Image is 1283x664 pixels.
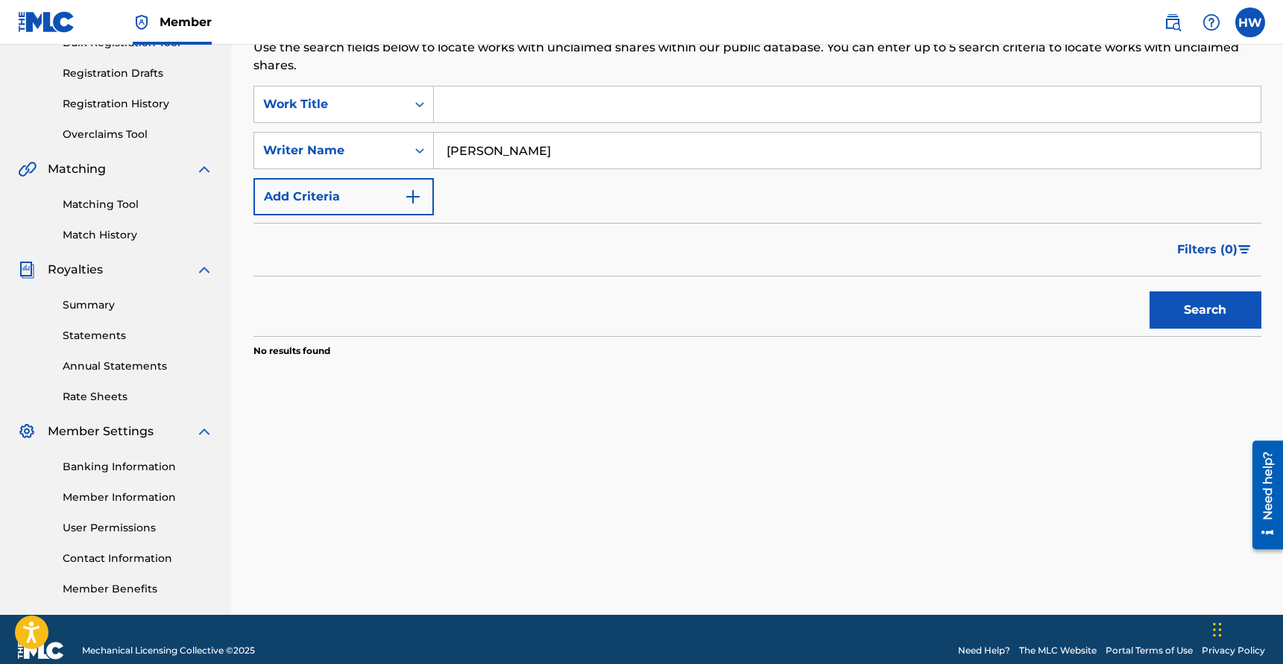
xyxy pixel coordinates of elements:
[1106,644,1193,657] a: Portal Terms of Use
[1208,592,1283,664] iframe: Chat Widget
[404,188,422,206] img: 9d2ae6d4665cec9f34b9.svg
[18,11,75,33] img: MLC Logo
[1202,13,1220,31] img: help
[1197,7,1226,37] div: Help
[1168,231,1261,268] button: Filters (0)
[160,13,212,31] span: Member
[63,520,213,536] a: User Permissions
[63,127,213,142] a: Overclaims Tool
[63,551,213,566] a: Contact Information
[48,160,106,178] span: Matching
[263,95,397,113] div: Work Title
[63,459,213,475] a: Banking Information
[1164,13,1182,31] img: search
[1238,245,1251,254] img: filter
[63,66,213,81] a: Registration Drafts
[1150,291,1261,329] button: Search
[1213,607,1222,652] div: Drag
[63,297,213,313] a: Summary
[48,261,103,279] span: Royalties
[63,581,213,597] a: Member Benefits
[18,423,36,440] img: Member Settings
[63,197,213,212] a: Matching Tool
[253,178,434,215] button: Add Criteria
[1202,644,1265,657] a: Privacy Policy
[18,642,64,660] img: logo
[133,13,151,31] img: Top Rightsholder
[63,227,213,243] a: Match History
[18,261,36,279] img: Royalties
[63,328,213,344] a: Statements
[63,358,213,374] a: Annual Statements
[1235,7,1265,37] div: User Menu
[1241,434,1283,554] iframe: Resource Center
[253,39,1261,75] p: Use the search fields below to locate works with unclaimed shares within our public database. You...
[48,423,154,440] span: Member Settings
[958,644,1010,657] a: Need Help?
[82,644,255,657] span: Mechanical Licensing Collective © 2025
[63,389,213,405] a: Rate Sheets
[63,96,213,112] a: Registration History
[253,86,1261,336] form: Search Form
[63,490,213,505] a: Member Information
[1158,7,1188,37] a: Public Search
[18,160,37,178] img: Matching
[1019,644,1097,657] a: The MLC Website
[195,160,213,178] img: expand
[195,423,213,440] img: expand
[263,142,397,159] div: Writer Name
[1177,241,1238,259] span: Filters ( 0 )
[253,344,330,358] p: No results found
[195,261,213,279] img: expand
